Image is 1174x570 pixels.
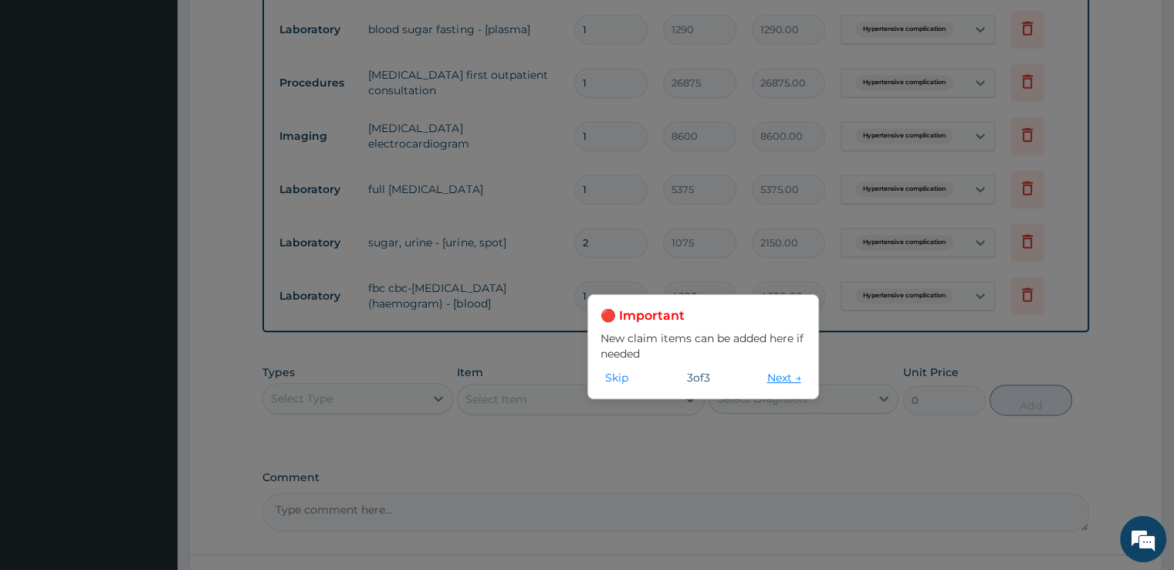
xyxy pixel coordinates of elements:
[80,87,259,107] div: Chat with us now
[8,394,294,448] textarea: Type your message and hit 'Enter'
[90,181,213,337] span: We're online!
[601,331,806,361] p: New claim items can be added here if needed
[687,370,710,385] span: 3 of 3
[763,369,806,386] button: Next →
[601,369,633,386] button: Skip
[601,307,806,324] h3: 🔴 Important
[253,8,290,45] div: Minimize live chat window
[29,77,63,116] img: d_794563401_company_1708531726252_794563401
